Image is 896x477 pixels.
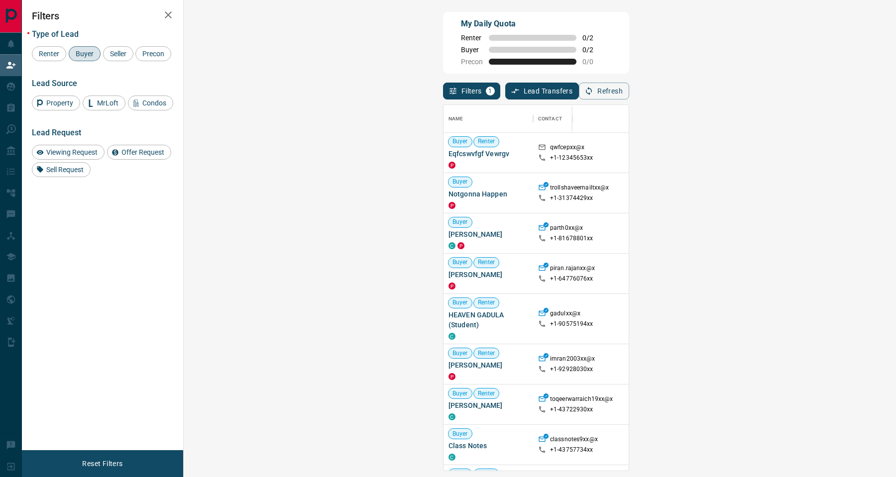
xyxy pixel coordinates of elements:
p: +1- 31374429xx [550,194,593,202]
p: +1- 90575194xx [550,320,593,328]
p: +1- 12345653xx [550,154,593,162]
div: condos.ca [448,454,455,461]
span: Renter [474,389,499,398]
span: Buyer [448,258,472,267]
span: Seller [107,50,130,58]
div: Contact [538,105,562,133]
p: parth0xx@x [550,224,583,234]
div: Renter [32,46,66,61]
div: property.ca [448,202,455,209]
div: condos.ca [448,333,455,340]
span: 0 / 2 [582,46,604,54]
div: condos.ca [448,413,455,420]
span: Notgonna Happen [448,189,528,199]
span: Sell Request [43,166,87,174]
span: Property [43,99,77,107]
span: Precon [139,50,168,58]
div: property.ca [448,283,455,289]
span: Buyer [72,50,97,58]
span: Buyer [448,430,472,438]
span: Renter [474,349,499,358]
span: Renter [474,298,499,307]
span: 1 [487,88,494,95]
p: classnotes9xx@x [550,435,598,446]
span: Buyer [448,218,472,226]
div: property.ca [448,162,455,169]
h2: Filters [32,10,173,22]
p: +1- 64776076xx [550,275,593,283]
div: Offer Request [107,145,171,160]
span: Renter [461,34,483,42]
div: condos.ca [448,242,455,249]
div: Seller [103,46,133,61]
p: +1- 43722930xx [550,405,593,414]
p: piran.rajanxx@x [550,264,595,275]
div: Name [444,105,533,133]
span: Renter [474,258,499,267]
p: +1- 81678801xx [550,234,593,243]
button: Refresh [579,83,629,99]
span: 0 / 2 [582,34,604,42]
p: My Daily Quota [461,18,604,30]
p: gadulxx@x [550,309,580,320]
div: Property [32,95,80,110]
span: Buyer [448,298,472,307]
span: Buyer [448,137,472,146]
span: Type of Lead [32,29,79,39]
span: Renter [474,137,499,146]
div: property.ca [448,373,455,380]
div: property.ca [457,242,464,249]
div: Precon [135,46,171,61]
p: +1- 92928030xx [550,365,593,374]
span: [PERSON_NAME] [448,360,528,370]
span: Offer Request [118,148,168,156]
span: MrLoft [94,99,122,107]
div: Sell Request [32,162,91,177]
span: Condos [139,99,170,107]
p: imran2003xx@x [550,355,595,365]
p: trollshaveemailtxx@x [550,184,609,194]
p: qwfcepxx@x [550,143,584,154]
span: Renter [35,50,63,58]
span: Eqfcswvfgf Vewrgv [448,149,528,159]
span: Viewing Request [43,148,101,156]
span: Class Notes [448,441,528,451]
button: Lead Transfers [505,83,579,99]
span: [PERSON_NAME] [448,229,528,239]
button: Filters1 [443,83,500,99]
span: [PERSON_NAME] [448,270,528,280]
span: [PERSON_NAME] [448,400,528,410]
span: 0 / 0 [582,58,604,66]
button: Reset Filters [76,455,129,472]
span: Buyer [448,349,472,358]
span: Buyer [448,178,472,186]
div: Condos [128,95,173,110]
span: Lead Request [32,128,81,137]
p: +1- 43757734xx [550,446,593,454]
div: MrLoft [83,95,125,110]
span: Lead Source [32,79,77,88]
p: toqeerwarraich19xx@x [550,395,613,405]
div: Viewing Request [32,145,105,160]
span: Buyer [448,389,472,398]
span: Precon [461,58,483,66]
span: HEAVEN GADULA (Student) [448,310,528,330]
span: Buyer [461,46,483,54]
div: Buyer [69,46,101,61]
div: Name [448,105,463,133]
